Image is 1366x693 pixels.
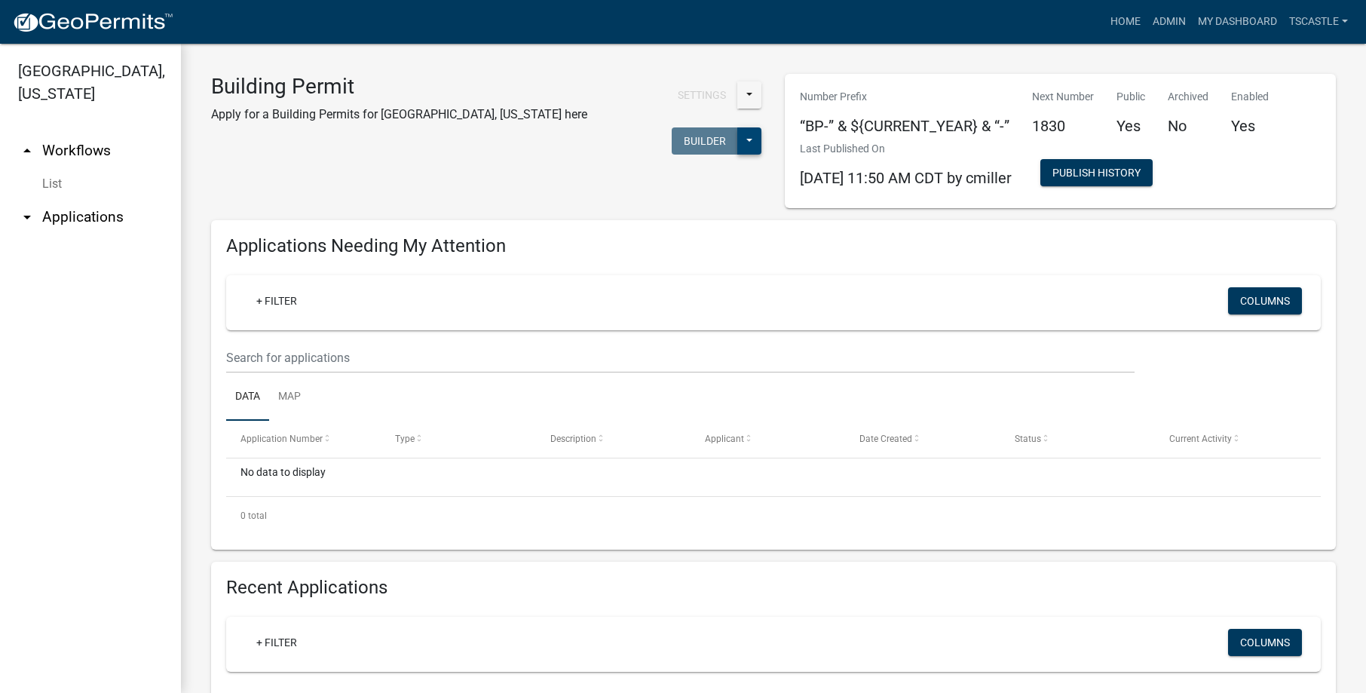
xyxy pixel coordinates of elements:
[672,127,738,155] button: Builder
[1032,89,1094,105] p: Next Number
[550,434,596,444] span: Description
[1228,287,1302,314] button: Columns
[226,235,1321,257] h4: Applications Needing My Attention
[800,117,1009,135] h5: “BP-” & ${CURRENT_YEAR} & “-”
[1168,117,1208,135] h5: No
[1155,421,1309,457] datatable-header-cell: Current Activity
[244,629,309,656] a: + Filter
[226,421,381,457] datatable-header-cell: Application Number
[211,74,587,100] h3: Building Permit
[845,421,1000,457] datatable-header-cell: Date Created
[1040,159,1153,186] button: Publish History
[226,577,1321,599] h4: Recent Applications
[705,434,744,444] span: Applicant
[1228,629,1302,656] button: Columns
[536,421,691,457] datatable-header-cell: Description
[211,106,587,124] p: Apply for a Building Permits for [GEOGRAPHIC_DATA], [US_STATE] here
[1116,89,1145,105] p: Public
[1169,434,1232,444] span: Current Activity
[226,342,1135,373] input: Search for applications
[859,434,912,444] span: Date Created
[666,81,738,109] button: Settings
[1192,8,1283,36] a: My Dashboard
[244,287,309,314] a: + Filter
[226,373,269,422] a: Data
[800,141,1012,157] p: Last Published On
[395,434,415,444] span: Type
[691,421,845,457] datatable-header-cell: Applicant
[1231,89,1269,105] p: Enabled
[269,373,310,422] a: Map
[226,458,1321,496] div: No data to display
[18,142,36,160] i: arrow_drop_up
[1032,117,1094,135] h5: 1830
[1116,117,1145,135] h5: Yes
[1040,168,1153,180] wm-modal-confirm: Workflow Publish History
[1231,117,1269,135] h5: Yes
[1283,8,1354,36] a: tscastle
[1168,89,1208,105] p: Archived
[800,89,1009,105] p: Number Prefix
[18,208,36,226] i: arrow_drop_down
[240,434,323,444] span: Application Number
[381,421,535,457] datatable-header-cell: Type
[1147,8,1192,36] a: Admin
[1015,434,1041,444] span: Status
[226,497,1321,535] div: 0 total
[1000,421,1154,457] datatable-header-cell: Status
[1104,8,1147,36] a: Home
[800,169,1012,187] span: [DATE] 11:50 AM CDT by cmiller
